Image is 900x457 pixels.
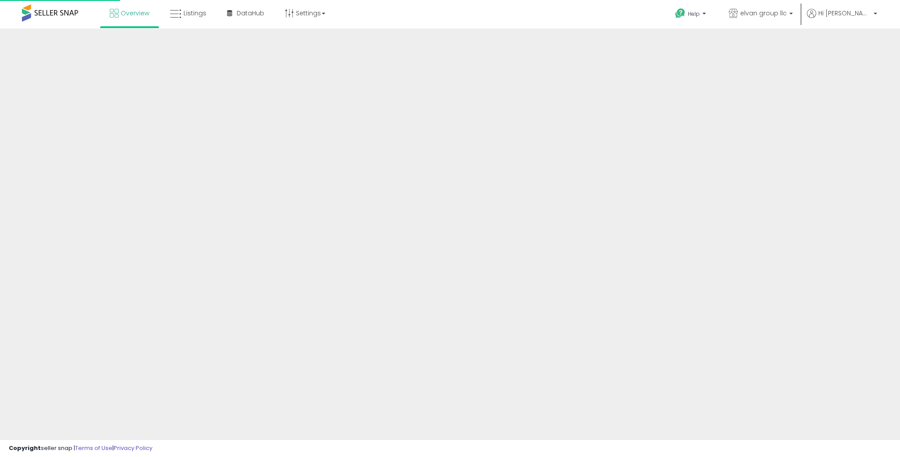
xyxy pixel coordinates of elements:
[675,8,686,19] i: Get Help
[688,10,700,18] span: Help
[807,9,877,29] a: Hi [PERSON_NAME]
[668,1,715,29] a: Help
[184,9,206,18] span: Listings
[818,9,871,18] span: Hi [PERSON_NAME]
[237,9,264,18] span: DataHub
[121,9,149,18] span: Overview
[740,9,787,18] span: elvan group llc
